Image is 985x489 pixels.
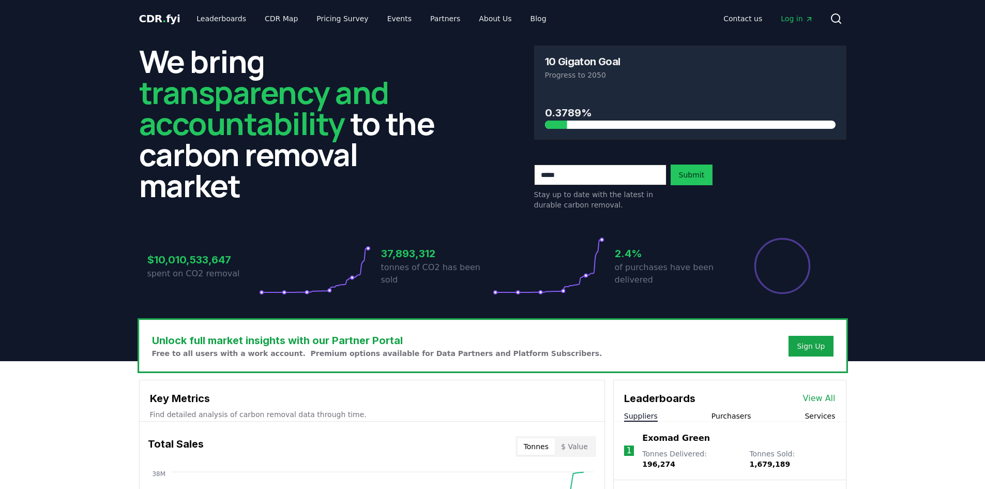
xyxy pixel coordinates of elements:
[379,9,420,28] a: Events
[522,9,555,28] a: Blog
[139,46,451,201] h2: We bring to the carbon removal market
[188,9,554,28] nav: Main
[615,261,726,286] p: of purchases have been delivered
[642,449,739,469] p: Tonnes Delivered :
[781,13,813,24] span: Log in
[308,9,376,28] a: Pricing Survey
[803,392,836,405] a: View All
[471,9,520,28] a: About Us
[139,11,180,26] a: CDR.fyi
[150,391,594,406] h3: Key Metrics
[805,411,835,421] button: Services
[749,460,790,468] span: 1,679,189
[711,411,751,421] button: Purchasers
[147,268,259,280] p: spent on CO2 removal
[152,333,602,348] h3: Unlock full market insights with our Partner Portal
[422,9,468,28] a: Partners
[642,460,675,468] span: 196,274
[139,12,180,25] span: CDR fyi
[797,341,825,351] a: Sign Up
[671,165,713,185] button: Submit
[545,105,836,121] h3: 0.3789%
[381,246,493,261] h3: 37,893,312
[150,409,594,420] p: Find detailed analysis of carbon removal data through time.
[152,470,165,478] tspan: 38M
[749,449,835,469] p: Tonnes Sold :
[772,9,821,28] a: Log in
[642,432,710,444] a: Exomad Green
[624,411,658,421] button: Suppliers
[789,336,833,357] button: Sign Up
[162,12,166,25] span: .
[624,391,695,406] h3: Leaderboards
[188,9,254,28] a: Leaderboards
[148,436,204,457] h3: Total Sales
[753,237,811,295] div: Percentage of sales delivered
[715,9,770,28] a: Contact us
[139,71,389,144] span: transparency and accountability
[545,70,836,80] p: Progress to 2050
[147,252,259,268] h3: $10,010,533,647
[152,348,602,359] p: Free to all users with a work account. Premium options available for Data Partners and Platform S...
[256,9,306,28] a: CDR Map
[626,444,631,457] p: 1
[545,56,620,67] h3: 10 Gigaton Goal
[715,9,821,28] nav: Main
[518,438,555,455] button: Tonnes
[381,261,493,286] p: tonnes of CO2 has been sold
[615,246,726,261] h3: 2.4%
[555,438,594,455] button: $ Value
[534,189,666,210] p: Stay up to date with the latest in durable carbon removal.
